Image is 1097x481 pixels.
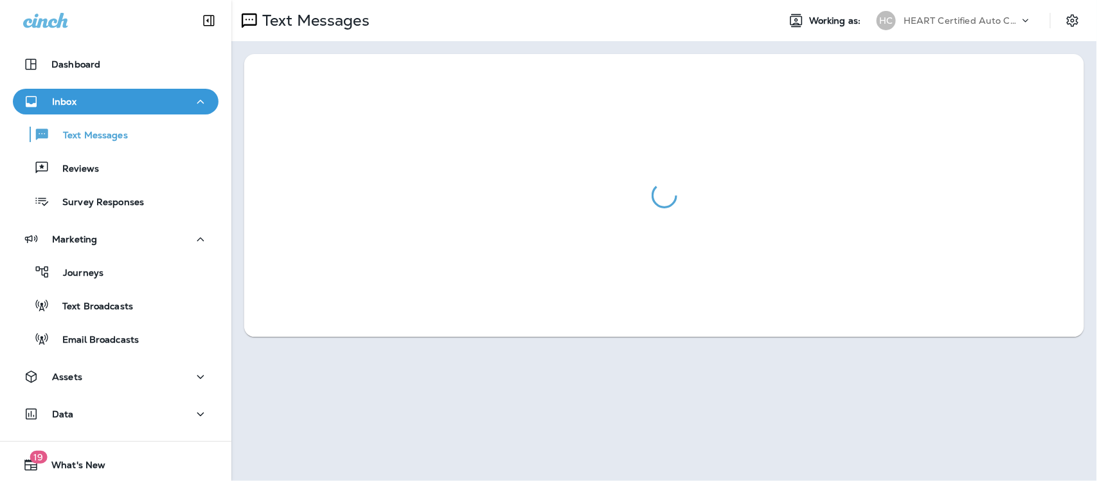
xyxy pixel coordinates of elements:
[13,259,219,286] button: Journeys
[30,451,47,464] span: 19
[52,372,82,382] p: Assets
[52,96,76,107] p: Inbox
[13,226,219,252] button: Marketing
[52,234,97,244] p: Marketing
[877,11,896,30] div: HC
[13,292,219,319] button: Text Broadcasts
[13,89,219,114] button: Inbox
[13,325,219,352] button: Email Broadcasts
[49,334,139,347] p: Email Broadcasts
[50,268,103,280] p: Journeys
[13,364,219,390] button: Assets
[39,460,105,475] span: What's New
[257,11,370,30] p: Text Messages
[13,401,219,427] button: Data
[49,163,99,176] p: Reviews
[52,409,74,419] p: Data
[1061,9,1084,32] button: Settings
[13,51,219,77] button: Dashboard
[49,301,133,313] p: Text Broadcasts
[13,188,219,215] button: Survey Responses
[51,59,100,69] p: Dashboard
[50,130,128,142] p: Text Messages
[191,8,227,33] button: Collapse Sidebar
[13,452,219,478] button: 19What's New
[904,15,1019,26] p: HEART Certified Auto Care
[809,15,864,26] span: Working as:
[13,154,219,181] button: Reviews
[13,121,219,148] button: Text Messages
[49,197,144,209] p: Survey Responses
